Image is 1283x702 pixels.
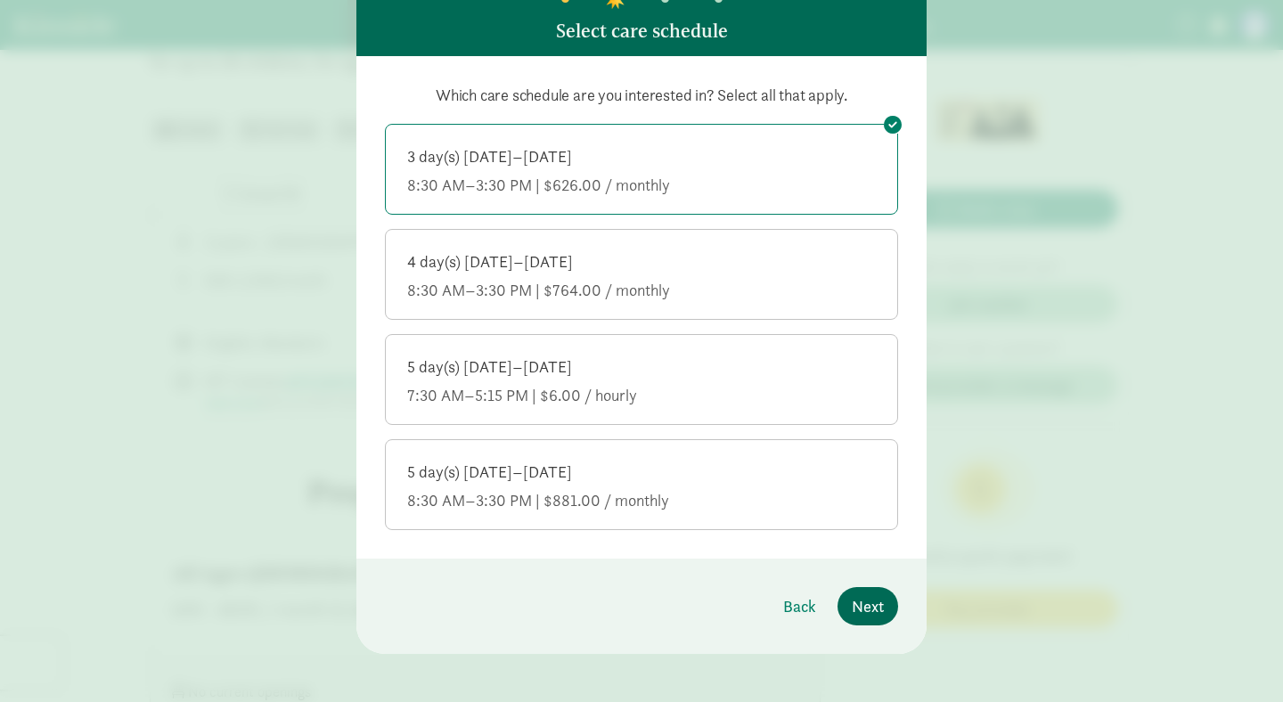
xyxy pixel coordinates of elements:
[407,251,876,273] div: 4 day(s) [DATE]–[DATE]
[407,356,876,378] div: 5 day(s) [DATE]–[DATE]
[385,85,898,106] p: Which care schedule are you interested in? Select all that apply.
[783,594,816,618] span: Back
[407,385,876,406] div: 7:30 AM–5:15 PM | $6.00 / hourly
[769,587,830,625] button: Back
[407,175,876,196] div: 8:30 AM–3:30 PM | $626.00 / monthly
[407,461,876,483] div: 5 day(s) [DATE]–[DATE]
[838,587,898,625] button: Next
[407,490,876,511] div: 8:30 AM–3:30 PM | $881.00 / monthly
[407,280,876,301] div: 8:30 AM–3:30 PM | $764.00 / monthly
[407,146,876,167] div: 3 day(s) [DATE]–[DATE]
[852,594,884,618] span: Next
[556,20,728,42] h5: Select care schedule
